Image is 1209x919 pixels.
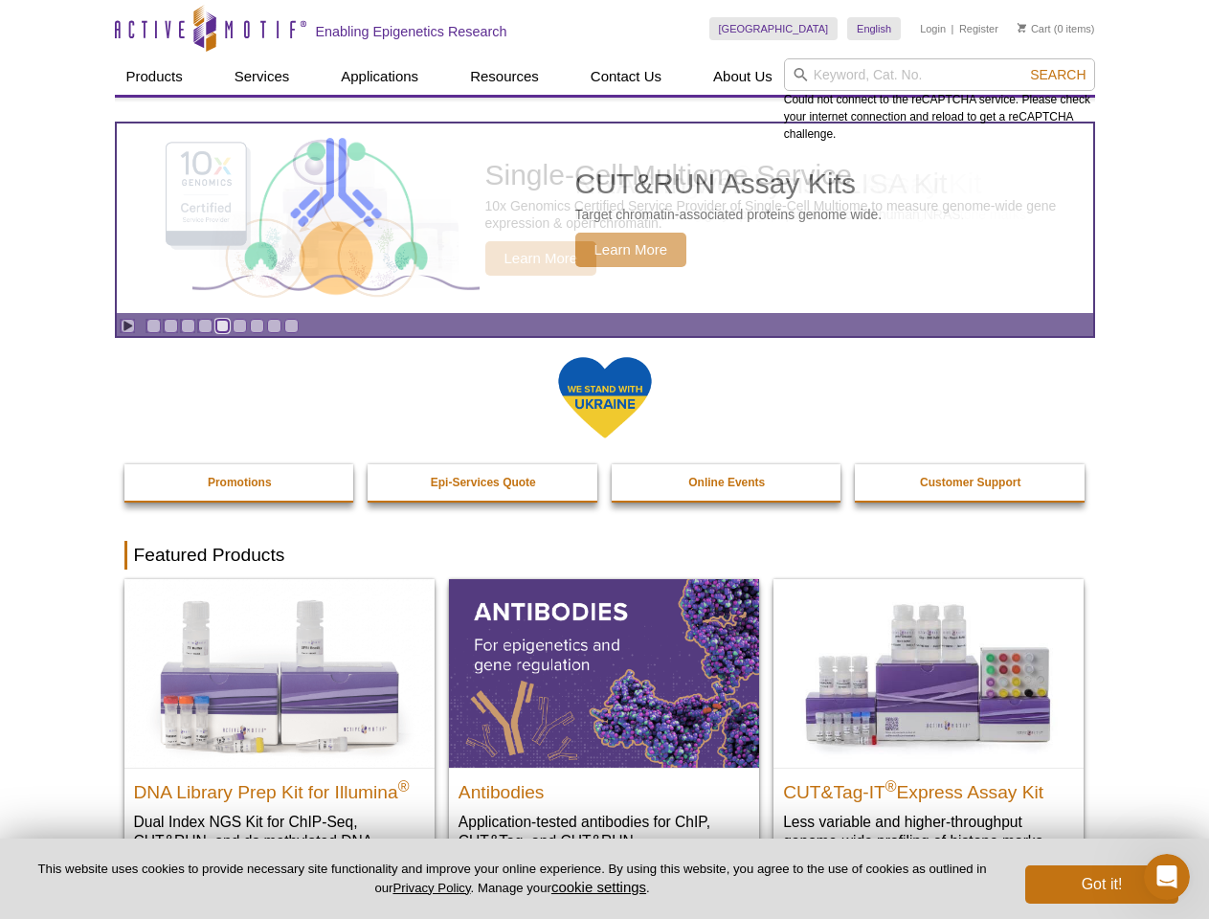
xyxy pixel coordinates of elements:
a: DNA Library Prep Kit for Illumina DNA Library Prep Kit for Illumina® Dual Index NGS Kit for ChIP-... [124,579,435,888]
button: cookie settings [551,879,646,895]
sup: ® [885,777,897,794]
a: Promotions [124,464,356,501]
li: (0 items) [1018,17,1095,40]
a: Go to slide 1 [146,319,161,333]
a: Go to slide 5 [215,319,230,333]
strong: Customer Support [920,476,1020,489]
a: All Antibodies Antibodies Application-tested antibodies for ChIP, CUT&Tag, and CUT&RUN. [449,579,759,869]
a: Online Events [612,464,843,501]
h2: CUT&Tag-IT Express Assay Kit [783,773,1074,802]
a: Customer Support [855,464,1086,501]
h2: Enabling Epigenetics Research [316,23,507,40]
div: Could not connect to the reCAPTCHA service. Please check your internet connection and reload to g... [784,58,1095,143]
h2: Featured Products [124,541,1086,570]
a: Go to slide 9 [284,319,299,333]
sup: ® [398,777,410,794]
h2: Antibodies [459,773,750,802]
a: Go to slide 3 [181,319,195,333]
input: Keyword, Cat. No. [784,58,1095,91]
button: Search [1024,66,1091,83]
img: All Antibodies [449,579,759,767]
img: CUT&Tag-IT® Express Assay Kit [773,579,1084,767]
a: Cart [1018,22,1051,35]
strong: Online Events [688,476,765,489]
strong: Epi-Services Quote [431,476,536,489]
a: Go to slide 4 [198,319,213,333]
span: Search [1030,67,1086,82]
a: About Us [702,58,784,95]
a: Privacy Policy [392,881,470,895]
a: Register [959,22,998,35]
iframe: Intercom live chat [1144,854,1190,900]
h2: DNA Library Prep Kit for Illumina [134,773,425,802]
img: We Stand With Ukraine [557,355,653,440]
a: English [847,17,901,40]
p: Dual Index NGS Kit for ChIP-Seq, CUT&RUN, and ds methylated DNA assays. [134,812,425,870]
a: Go to slide 8 [267,319,281,333]
a: Contact Us [579,58,673,95]
a: Go to slide 2 [164,319,178,333]
a: Resources [459,58,550,95]
button: Got it! [1025,865,1178,904]
p: This website uses cookies to provide necessary site functionality and improve your online experie... [31,861,994,897]
img: DNA Library Prep Kit for Illumina [124,579,435,767]
strong: Promotions [208,476,272,489]
a: Toggle autoplay [121,319,135,333]
a: Services [223,58,302,95]
a: Go to slide 7 [250,319,264,333]
a: [GEOGRAPHIC_DATA] [709,17,839,40]
a: CUT&Tag-IT® Express Assay Kit CUT&Tag-IT®Express Assay Kit Less variable and higher-throughput ge... [773,579,1084,869]
a: Applications [329,58,430,95]
li: | [952,17,954,40]
a: Login [920,22,946,35]
p: Less variable and higher-throughput genome-wide profiling of histone marks​. [783,812,1074,851]
img: Your Cart [1018,23,1026,33]
a: Products [115,58,194,95]
p: Application-tested antibodies for ChIP, CUT&Tag, and CUT&RUN. [459,812,750,851]
a: Go to slide 6 [233,319,247,333]
a: Epi-Services Quote [368,464,599,501]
